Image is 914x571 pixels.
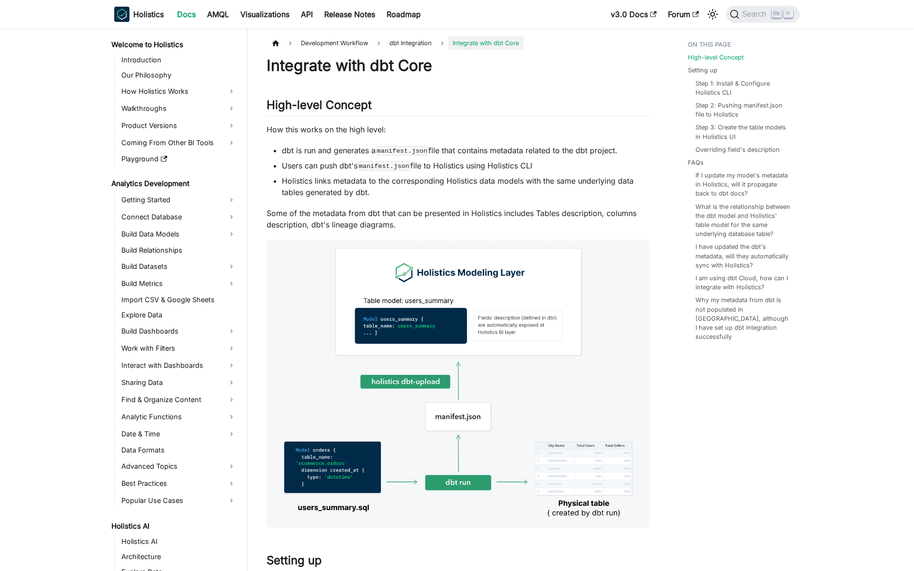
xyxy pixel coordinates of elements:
[114,7,129,22] img: Holistics
[119,341,239,356] a: Work with Filters
[171,7,201,22] a: Docs
[695,274,790,292] a: I am using dbt Cloud, how can I integrate with Holistics?
[119,409,239,424] a: Analytic Functions
[235,7,295,22] a: Visualizations
[389,39,432,47] span: dbt Integration
[267,207,650,230] p: Some of the metadata from dbt that can be presented in Holistics includes Tables description, col...
[695,101,790,119] a: Step 2: Pushing manifest.json file to Holistics
[267,124,650,135] p: How this works on the high level:
[114,7,164,22] a: HolisticsHolistics
[448,36,524,50] span: Integrate with dbt Core
[695,145,780,154] a: Overriding field's description
[605,7,662,22] a: v3.0 Docs
[119,324,239,339] a: Build Dashboards
[201,7,235,22] a: AMQL
[119,244,239,257] a: Build Relationships
[119,135,239,150] a: Coming From Other BI Tools
[119,308,239,322] a: Explore Data
[119,209,239,225] a: Connect Database
[695,295,790,341] a: Why my metadata from dbt is not populated in [GEOGRAPHIC_DATA], although I have set up dbt integr...
[385,36,437,50] a: dbt Integration
[381,7,427,22] a: Roadmap
[358,161,410,171] code: manifest.json
[119,53,239,67] a: Introduction
[267,98,650,116] h2: High-level Concept
[119,293,239,306] a: Import CSV & Google Sheets
[688,66,717,75] a: Setting up
[688,53,744,62] a: High-level Concept
[109,520,239,533] a: Holistics AI
[267,36,285,50] a: Home page
[119,192,239,207] a: Getting Started
[695,171,790,198] a: If I update my model's metadata in Holistics, will it propagate back to dbt docs?
[119,101,239,116] a: Walkthroughs
[662,7,705,22] a: Forum
[267,56,650,75] h1: Integrate with dbt Core
[119,69,239,82] a: Our Philosophy
[119,152,239,166] a: Playground
[688,158,704,167] a: FAQs
[295,7,318,22] a: API
[119,358,239,373] a: Interact with Dashboards
[267,36,650,50] nav: Breadcrumbs
[119,443,239,457] a: Data Formats
[695,123,790,141] a: Step 3: Create the table models in Holistics UI
[119,426,239,442] a: Date & Time
[705,7,720,22] button: Switch between dark and light mode (currently light mode)
[267,240,650,528] img: dbt-high-level-mechanism
[119,535,239,548] a: Holistics AI
[296,36,373,50] span: Development Workflow
[119,276,239,291] a: Build Metrics
[119,459,239,474] a: Advanced Topics
[119,375,239,390] a: Sharing Data
[119,84,239,99] a: How Holistics Works
[119,118,239,133] a: Product Versions
[695,202,790,239] a: What is the relationship between the dbt model and Holistics' table model for the same underlying...
[282,160,650,171] li: Users can push dbt's file to Holistics using Holistics CLI
[119,226,239,242] a: Build Data Models
[784,10,793,18] kbd: K
[109,38,239,51] a: Welcome to Holistics
[119,493,239,508] a: Popular Use Cases
[376,146,428,156] code: manifest.json
[282,175,650,198] li: Holistics links metadata to the corresponding Holistics data models with the same underlying data...
[119,550,239,563] a: Architecture
[119,476,239,491] a: Best Practices
[695,79,790,97] a: Step 1: Install & Configure Holistics CLI
[133,9,164,20] b: Holistics
[726,6,800,23] button: Search (Ctrl+K)
[695,242,790,270] a: I have updated the dbt's metadata, will they automatically sync with Holistics?
[119,392,239,407] a: Find & Organize Content
[282,145,650,156] li: dbt is run and generates a file that contains metadata related to the dbt project.
[105,29,248,571] nav: Docs sidebar
[119,259,239,274] a: Build Datasets
[109,177,239,190] a: Analytics Development
[318,7,381,22] a: Release Notes
[739,10,772,19] span: Search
